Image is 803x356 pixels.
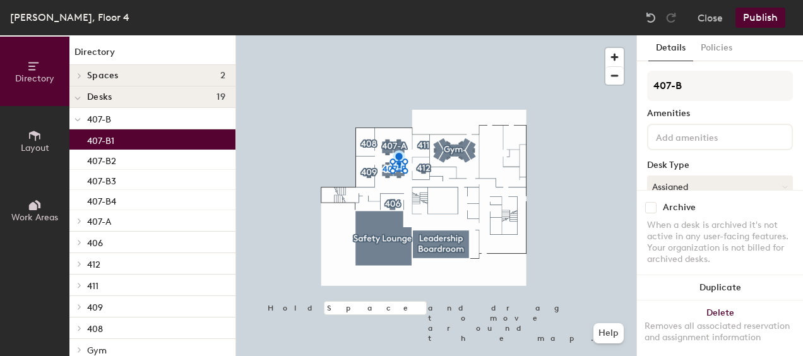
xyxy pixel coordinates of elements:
[87,259,100,270] span: 412
[645,321,795,343] div: Removes all associated reservation and assignment information
[593,323,624,343] button: Help
[10,9,129,25] div: [PERSON_NAME], Floor 4
[87,217,111,227] span: 407-A
[87,92,112,102] span: Desks
[735,8,785,28] button: Publish
[87,172,116,187] p: 407-B3
[647,160,793,170] div: Desk Type
[87,238,103,249] span: 406
[87,132,114,146] p: 407-B1
[665,11,677,24] img: Redo
[693,35,740,61] button: Policies
[87,302,103,313] span: 409
[87,152,116,167] p: 407-B2
[87,71,119,81] span: Spaces
[15,73,54,84] span: Directory
[647,220,793,265] div: When a desk is archived it's not active in any user-facing features. Your organization is not bil...
[87,193,116,207] p: 407-B4
[87,345,107,356] span: Gym
[647,175,793,198] button: Assigned
[698,8,723,28] button: Close
[87,281,98,292] span: 411
[653,129,767,144] input: Add amenities
[11,212,58,223] span: Work Areas
[647,109,793,119] div: Amenities
[69,45,235,65] h1: Directory
[217,92,225,102] span: 19
[663,203,696,213] div: Archive
[87,324,103,335] span: 408
[645,11,657,24] img: Undo
[637,300,803,356] button: DeleteRemoves all associated reservation and assignment information
[21,143,49,153] span: Layout
[648,35,693,61] button: Details
[637,275,803,300] button: Duplicate
[220,71,225,81] span: 2
[87,114,111,125] span: 407-B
